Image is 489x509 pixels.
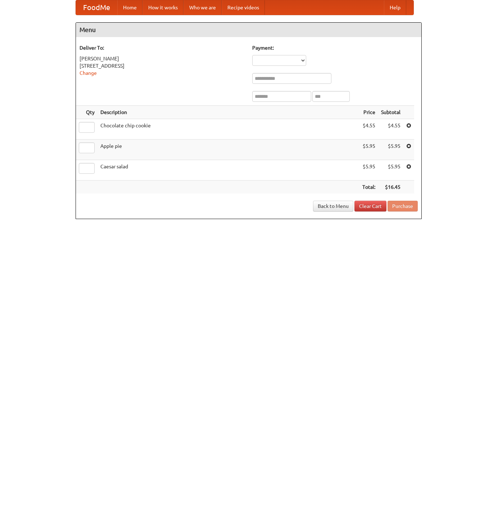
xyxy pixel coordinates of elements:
[222,0,265,15] a: Recipe videos
[359,181,378,194] th: Total:
[378,181,403,194] th: $16.45
[98,106,359,119] th: Description
[252,44,418,51] h5: Payment:
[76,106,98,119] th: Qty
[359,106,378,119] th: Price
[142,0,184,15] a: How it works
[98,119,359,140] td: Chocolate chip cookie
[76,23,421,37] h4: Menu
[313,201,353,212] a: Back to Menu
[117,0,142,15] a: Home
[98,140,359,160] td: Apple pie
[384,0,406,15] a: Help
[80,55,245,62] div: [PERSON_NAME]
[80,62,245,69] div: [STREET_ADDRESS]
[80,70,97,76] a: Change
[378,140,403,160] td: $5.95
[354,201,386,212] a: Clear Cart
[98,160,359,181] td: Caesar salad
[184,0,222,15] a: Who we are
[378,160,403,181] td: $5.95
[359,119,378,140] td: $4.55
[359,140,378,160] td: $5.95
[378,106,403,119] th: Subtotal
[388,201,418,212] button: Purchase
[359,160,378,181] td: $5.95
[80,44,245,51] h5: Deliver To:
[378,119,403,140] td: $4.55
[76,0,117,15] a: FoodMe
